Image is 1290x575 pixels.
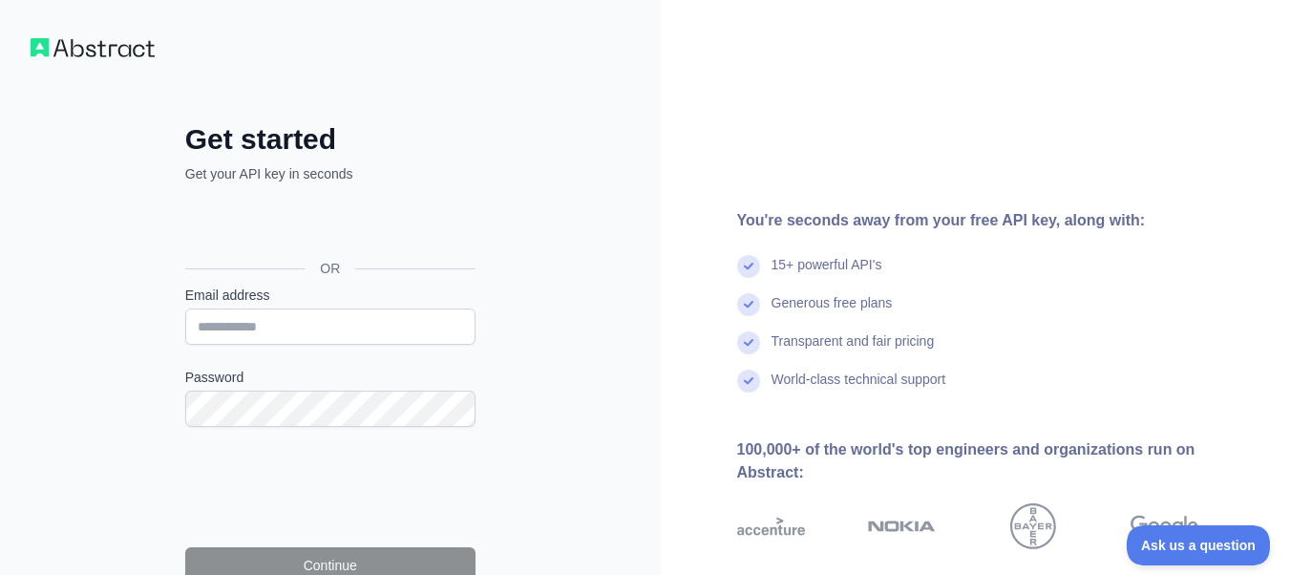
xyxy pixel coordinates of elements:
[737,503,805,549] img: accenture
[176,204,481,246] iframe: Sign in with Google Button
[737,370,760,393] img: check mark
[185,286,476,305] label: Email address
[737,331,760,354] img: check mark
[737,255,760,278] img: check mark
[737,293,760,316] img: check mark
[1010,503,1056,549] img: bayer
[185,164,476,183] p: Get your API key in seconds
[737,438,1260,484] div: 100,000+ of the world's top engineers and organizations run on Abstract:
[31,38,155,57] img: Workflow
[737,209,1260,232] div: You're seconds away from your free API key, along with:
[1127,525,1271,565] iframe: Toggle Customer Support
[868,503,936,549] img: nokia
[772,293,893,331] div: Generous free plans
[772,331,935,370] div: Transparent and fair pricing
[772,255,882,293] div: 15+ powerful API's
[772,370,946,408] div: World-class technical support
[185,122,476,157] h2: Get started
[1131,503,1198,549] img: google
[305,259,355,278] span: OR
[185,450,476,524] iframe: reCAPTCHA
[185,368,476,387] label: Password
